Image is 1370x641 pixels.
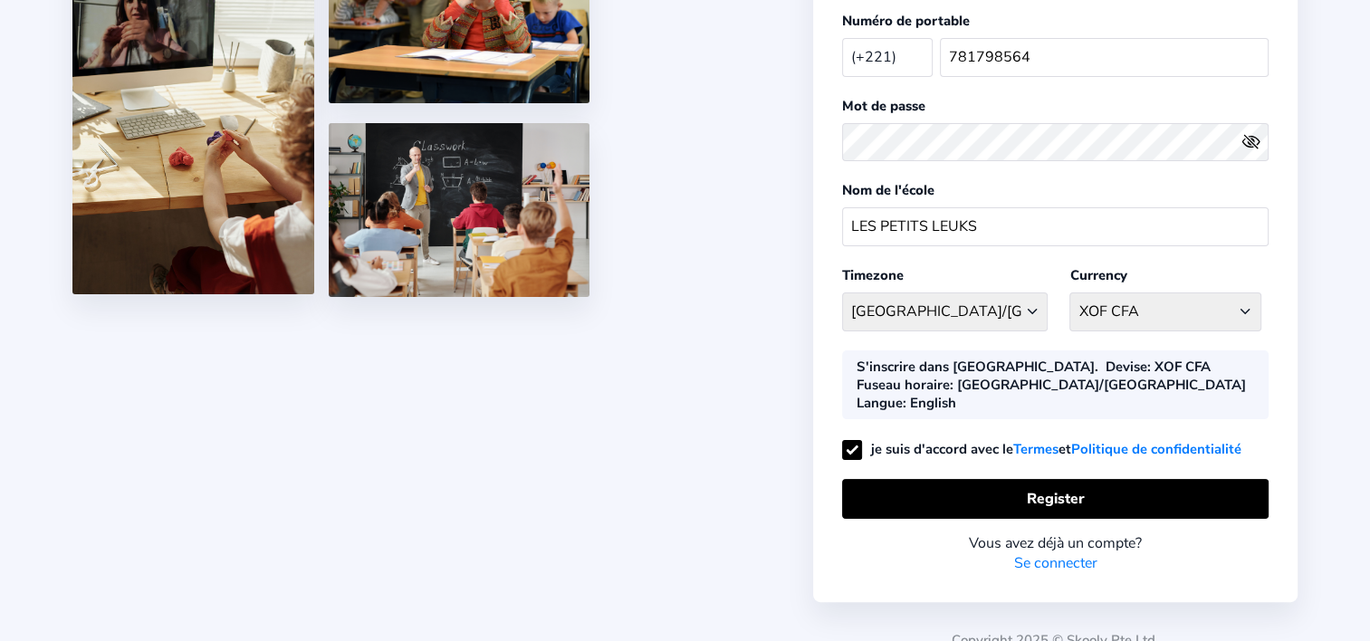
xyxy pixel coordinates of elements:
[329,123,589,297] img: 5.png
[842,97,925,115] label: Mot de passe
[857,376,1246,394] div: : [GEOGRAPHIC_DATA]/[GEOGRAPHIC_DATA]
[842,533,1269,553] div: Vous avez déjà un compte?
[1241,132,1260,151] ion-icon: eye off outline
[857,376,950,394] b: Fuseau horaire
[842,12,970,30] label: Numéro de portable
[1106,358,1147,376] b: Devise
[857,358,1098,376] div: S'inscrire dans [GEOGRAPHIC_DATA].
[940,38,1269,77] input: Your mobile number
[857,394,903,412] b: Langue
[1013,553,1097,573] a: Se connecter
[1071,438,1241,461] a: Politique de confidentialité
[842,440,1241,458] label: je suis d'accord avec le et
[1069,266,1126,284] label: Currency
[1106,358,1211,376] div: : XOF CFA
[842,266,904,284] label: Timezone
[1241,132,1269,151] button: eye outlineeye off outline
[857,394,956,412] div: : English
[1013,438,1059,461] a: Termes
[842,207,1269,246] input: School name
[842,479,1269,518] button: Register
[842,181,934,199] label: Nom de l'école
